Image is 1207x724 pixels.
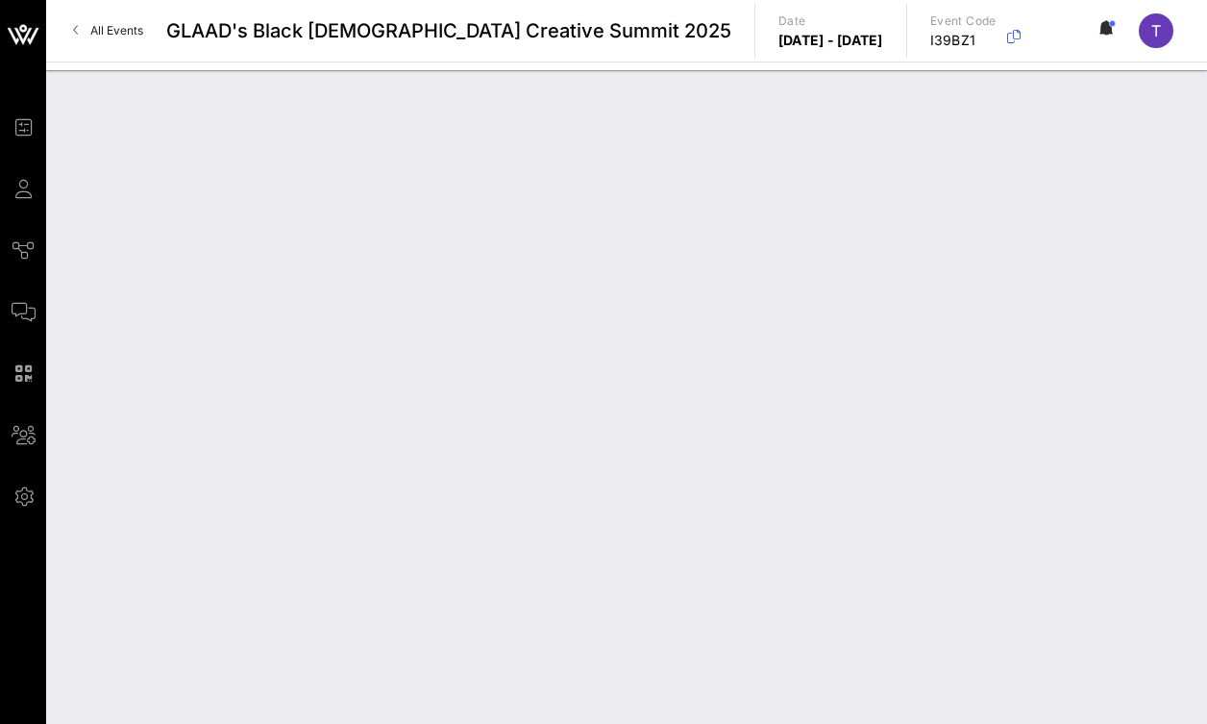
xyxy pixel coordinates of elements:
p: Date [778,12,883,31]
span: All Events [90,23,143,37]
span: GLAAD's Black [DEMOGRAPHIC_DATA] Creative Summit 2025 [166,16,731,45]
a: All Events [62,15,155,46]
p: I39BZ1 [930,31,997,50]
div: T [1139,13,1173,48]
p: [DATE] - [DATE] [778,31,883,50]
span: T [1151,21,1161,40]
p: Event Code [930,12,997,31]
